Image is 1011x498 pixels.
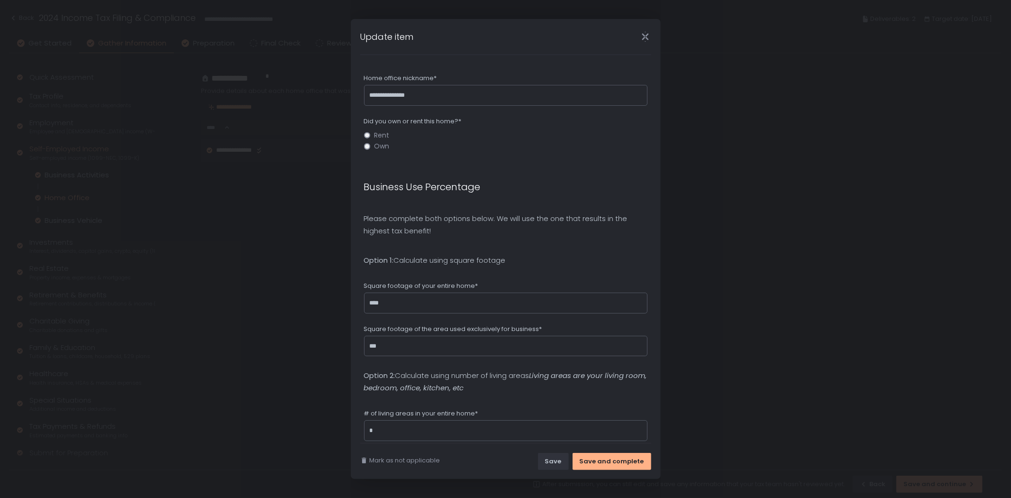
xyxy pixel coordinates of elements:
button: Save [538,453,569,470]
span: # of living areas in your entire home* [364,409,478,418]
p: Please complete both options below. We will use the one that results in the highest tax benefit! [364,212,647,237]
h1: Update item [360,30,414,43]
p: Calculate using square footage [364,254,647,267]
h3: Business Use Percentage [364,180,647,194]
button: Mark as not applicable [360,456,440,465]
span: Square footage of the area used exclusively for business* [364,325,542,333]
strong: Option 1: [364,255,394,265]
span: Home office nickname* [364,74,437,83]
span: Rent [374,132,390,139]
span: Own [374,143,390,150]
span: Did you own or rent this home?* [364,117,462,126]
strong: Option 2: [364,370,395,380]
input: Own [364,143,371,150]
div: Close [630,31,661,42]
p: Calculate using number of living areas [364,369,647,394]
div: Save [545,457,562,466]
input: Rent [364,132,371,138]
div: Save and complete [580,457,644,466]
button: Save and complete [573,453,651,470]
span: Square footage of your entire home* [364,282,478,290]
span: Mark as not applicable [370,456,440,465]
